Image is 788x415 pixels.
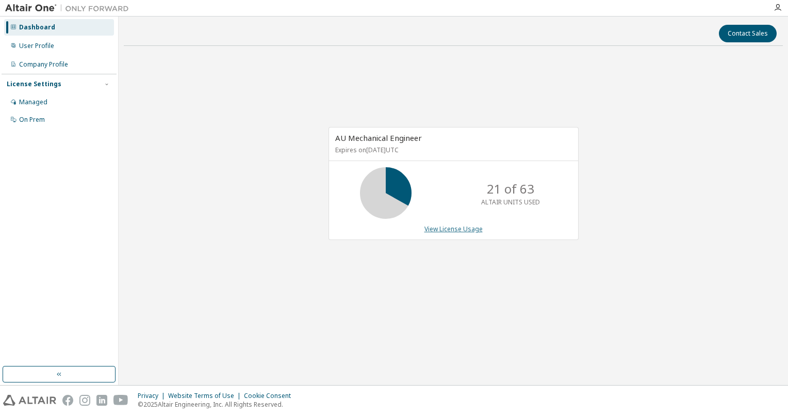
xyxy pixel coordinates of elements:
[19,116,45,124] div: On Prem
[244,392,297,400] div: Cookie Consent
[19,23,55,31] div: Dashboard
[5,3,134,13] img: Altair One
[481,198,540,206] p: ALTAIR UNITS USED
[424,225,483,233] a: View License Usage
[62,395,73,406] img: facebook.svg
[335,146,569,154] p: Expires on [DATE] UTC
[138,400,297,409] p: © 2025 Altair Engineering, Inc. All Rights Reserved.
[19,60,68,69] div: Company Profile
[719,25,777,42] button: Contact Sales
[19,42,54,50] div: User Profile
[168,392,244,400] div: Website Terms of Use
[7,80,61,88] div: License Settings
[79,395,90,406] img: instagram.svg
[113,395,128,406] img: youtube.svg
[19,98,47,106] div: Managed
[138,392,168,400] div: Privacy
[335,133,422,143] span: AU Mechanical Engineer
[3,395,56,406] img: altair_logo.svg
[96,395,107,406] img: linkedin.svg
[487,180,534,198] p: 21 of 63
